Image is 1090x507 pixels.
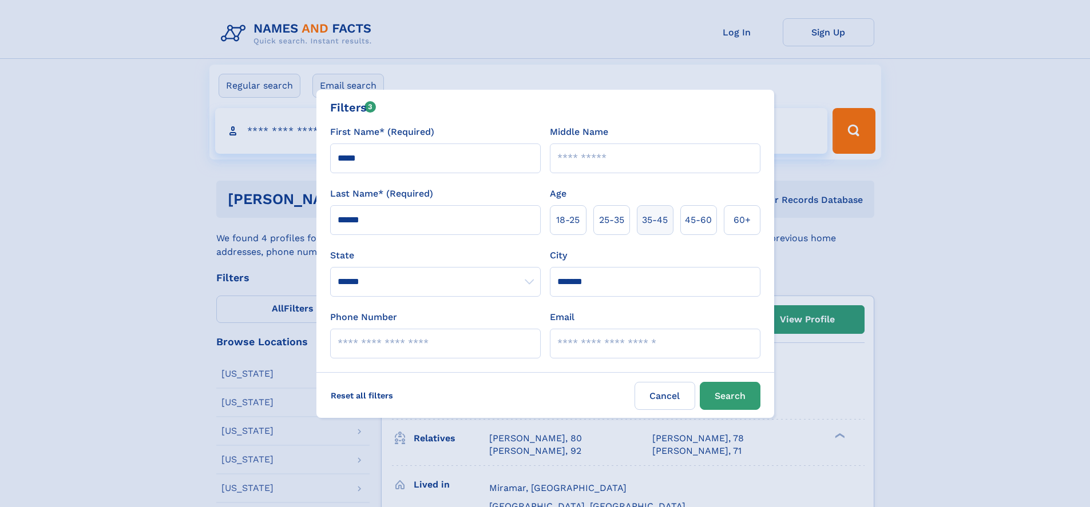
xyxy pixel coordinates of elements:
[550,187,566,201] label: Age
[635,382,695,410] label: Cancel
[599,213,624,227] span: 25‑35
[330,99,376,116] div: Filters
[556,213,580,227] span: 18‑25
[734,213,751,227] span: 60+
[550,310,574,324] label: Email
[550,249,567,262] label: City
[642,213,668,227] span: 35‑45
[685,213,712,227] span: 45‑60
[330,310,397,324] label: Phone Number
[700,382,760,410] button: Search
[330,125,434,139] label: First Name* (Required)
[550,125,608,139] label: Middle Name
[323,382,401,409] label: Reset all filters
[330,249,541,262] label: State
[330,187,433,201] label: Last Name* (Required)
